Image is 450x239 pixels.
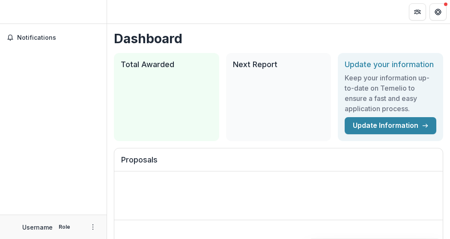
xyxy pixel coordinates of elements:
[345,73,436,114] h3: Keep your information up-to-date on Temelio to ensure a fast and easy application process.
[17,34,100,41] span: Notifications
[345,117,436,134] a: Update Information
[114,31,443,46] h1: Dashboard
[121,60,212,69] h2: Total Awarded
[409,3,426,21] button: Partners
[88,222,98,232] button: More
[121,155,436,171] h2: Proposals
[345,60,436,69] h2: Update your information
[22,223,53,232] p: Username
[429,3,447,21] button: Get Help
[56,223,73,231] p: Role
[3,31,103,44] button: Notifications
[233,60,325,69] h2: Next Report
